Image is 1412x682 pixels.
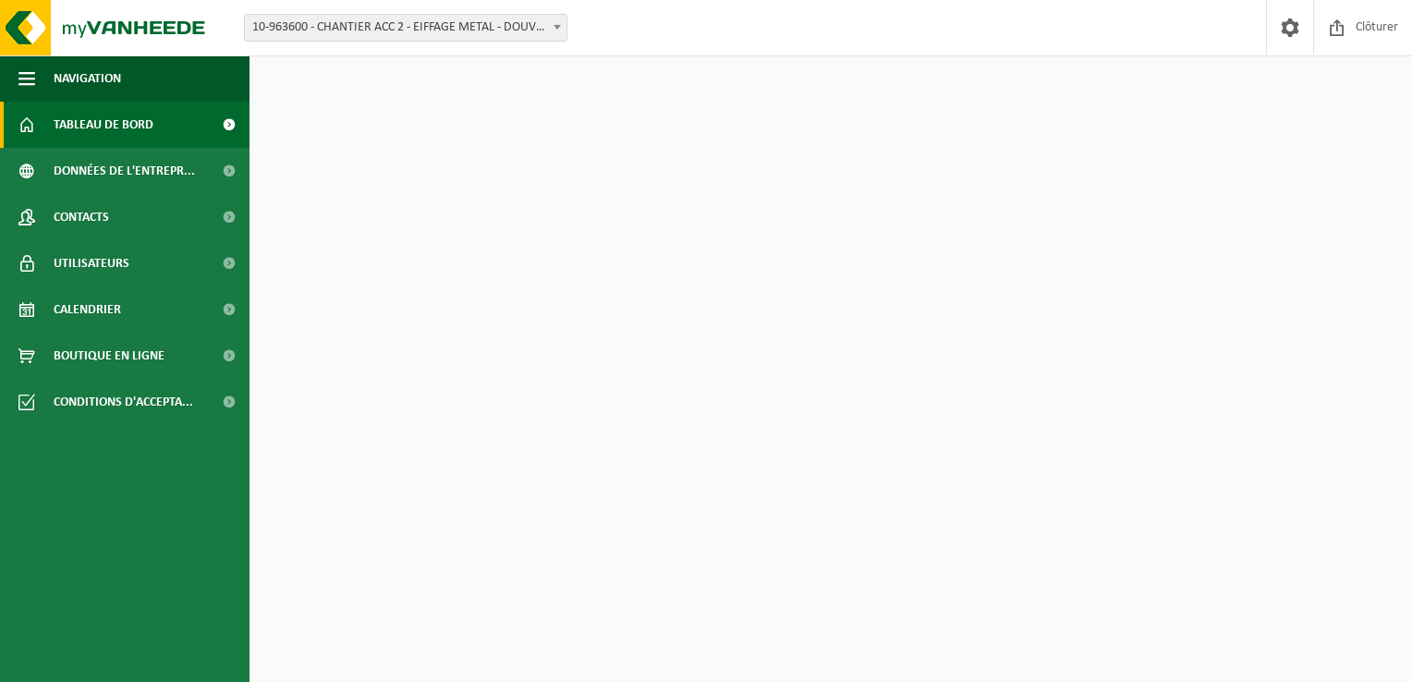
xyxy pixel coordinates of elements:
span: Navigation [54,55,121,102]
span: Conditions d'accepta... [54,379,193,425]
span: 10-963600 - CHANTIER ACC 2 - EIFFAGE METAL - DOUVRIN [244,14,567,42]
span: Données de l'entrepr... [54,148,195,194]
span: 10-963600 - CHANTIER ACC 2 - EIFFAGE METAL - DOUVRIN [245,15,566,41]
span: Contacts [54,194,109,240]
span: Tableau de bord [54,102,153,148]
span: Calendrier [54,286,121,333]
span: Utilisateurs [54,240,129,286]
span: Boutique en ligne [54,333,164,379]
